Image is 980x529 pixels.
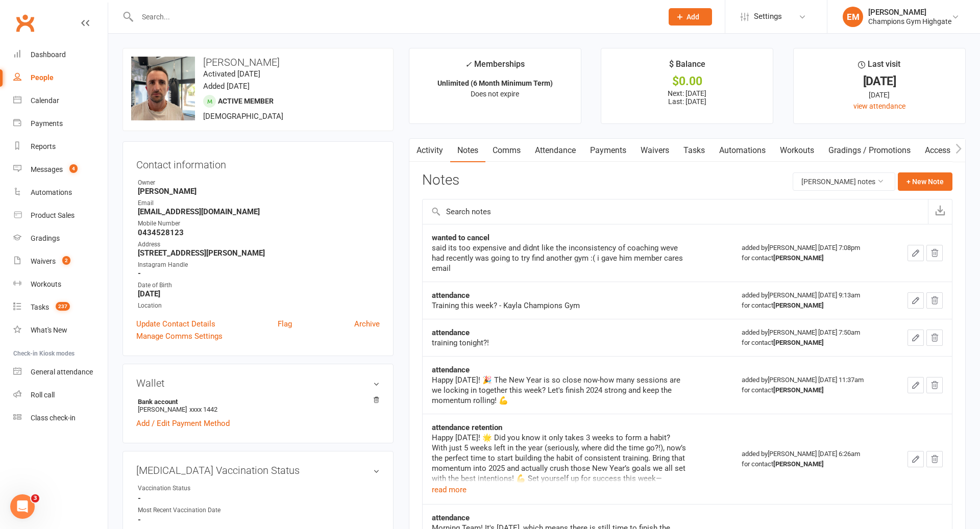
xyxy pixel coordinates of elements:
div: added by [PERSON_NAME] [DATE] 7:50am [742,328,882,348]
strong: [PERSON_NAME] [773,301,824,309]
time: Added [DATE] [203,82,250,91]
a: Tasks 237 [13,296,108,319]
div: Product Sales [31,211,75,219]
li: [PERSON_NAME] [136,396,380,415]
span: [DEMOGRAPHIC_DATA] [203,112,283,121]
strong: attendance [432,513,470,522]
div: Class check-in [31,414,76,422]
a: Update Contact Details [136,318,215,330]
div: [DATE] [803,76,956,87]
h3: Wallet [136,377,380,389]
div: Dashboard [31,51,66,59]
a: Tasks [676,139,712,162]
span: 4 [69,164,78,173]
span: 3 [31,494,39,502]
a: view attendance [853,102,905,110]
a: Notes [450,139,485,162]
h3: Contact information [136,155,380,170]
div: Vaccination Status [138,484,222,493]
div: Happy [DATE]! 🎉 The New Year is so close now-how many sessions are we locking in together this we... [432,375,687,406]
strong: - [138,494,380,503]
a: General attendance kiosk mode [13,361,108,384]
span: 2 [62,256,70,265]
div: Most Recent Vaccination Date [138,506,222,515]
strong: [EMAIL_ADDRESS][DOMAIN_NAME] [138,207,380,216]
a: People [13,66,108,89]
a: Gradings [13,227,108,250]
strong: [PERSON_NAME] [773,460,824,468]
strong: attendance retention [432,423,502,432]
div: added by [PERSON_NAME] [DATE] 11:37am [742,375,882,395]
div: What's New [31,326,67,334]
div: Calendar [31,96,59,105]
input: Search notes [423,199,928,224]
a: What's New [13,319,108,342]
span: Add [687,13,699,21]
div: said its too expensive and didnt like the inconsistency of coaching weve had recently was going t... [432,243,687,273]
strong: [PERSON_NAME] [773,386,824,394]
a: Dashboard [13,43,108,66]
div: $ Balance [669,58,705,76]
div: Workouts [31,280,61,288]
div: $0.00 [610,76,764,87]
button: read more [432,484,467,496]
div: [DATE] [803,89,956,100]
div: Date of Birth [138,281,380,290]
div: Champions Gym Highgate [868,17,951,26]
a: Activity [409,139,450,162]
h3: [MEDICAL_DATA] Vaccination Status [136,465,380,476]
div: Email [138,198,380,208]
strong: [PERSON_NAME] [773,254,824,262]
strong: [DATE] [138,289,380,298]
a: Roll call [13,384,108,407]
a: Product Sales [13,204,108,227]
strong: [STREET_ADDRESS][PERSON_NAME] [138,248,380,258]
div: Reports [31,142,56,150]
div: added by [PERSON_NAME] [DATE] 6:26am [742,449,882,469]
div: Payments [31,119,63,128]
div: Location [138,301,380,311]
strong: Unlimited (6 Month Minimum Term) [437,79,553,87]
time: Activated [DATE] [203,69,260,79]
img: image1706092183.png [131,57,195,120]
div: for contact [742,253,882,263]
strong: attendance [432,291,470,300]
span: 237 [56,302,70,311]
div: for contact [742,459,882,469]
span: Active member [218,97,274,105]
a: Clubworx [12,10,38,36]
div: People [31,73,54,82]
a: Manage Comms Settings [136,330,223,342]
button: Add [669,8,712,26]
h3: Notes [422,172,459,191]
a: Waivers 2 [13,250,108,273]
a: Class kiosk mode [13,407,108,430]
div: Messages [31,165,63,173]
a: Workouts [13,273,108,296]
div: Happy [DATE]! 🌟 Did you know it only takes 3 weeks to form a habit? With just 5 weeks left in the... [432,433,687,504]
div: Tasks [31,303,49,311]
div: added by [PERSON_NAME] [DATE] 9:13am [742,290,882,311]
div: Owner [138,178,380,188]
strong: attendance [432,328,470,337]
span: Settings [754,5,782,28]
a: Automations [13,181,108,204]
strong: - [138,269,380,278]
div: Roll call [31,391,55,399]
a: Payments [13,112,108,135]
div: Memberships [465,58,525,77]
strong: [PERSON_NAME] [138,187,380,196]
strong: Bank account [138,398,375,406]
a: Messages 4 [13,158,108,181]
div: for contact [742,300,882,311]
a: Calendar [13,89,108,112]
div: [PERSON_NAME] [868,8,951,17]
div: Training this week? - Kayla Champions Gym [432,300,687,311]
a: Archive [354,318,380,330]
div: Automations [31,188,72,196]
input: Search... [134,10,655,24]
a: Waivers [633,139,676,162]
a: Attendance [528,139,583,162]
a: Add / Edit Payment Method [136,417,230,430]
div: General attendance [31,368,93,376]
